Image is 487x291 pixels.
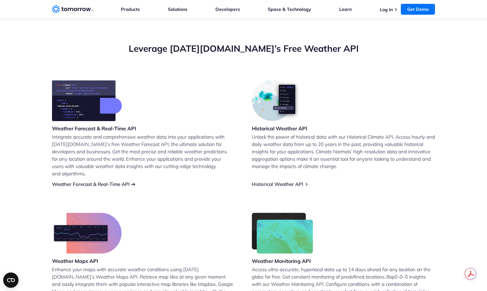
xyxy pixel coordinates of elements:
h3: Weather Maps API [52,257,122,264]
h3: Weather Forecast & Real-Time API [52,125,136,132]
a: Log In [380,7,393,12]
a: Space & Technology [268,6,311,12]
a: Products [121,6,140,12]
a: Developers [215,6,240,12]
button: Open CMP widget [3,272,19,288]
h3: Historical Weather API [252,125,307,132]
p: Unlock the power of historical data with our Historical Climate API. Access hourly and daily weat... [252,133,435,170]
a: Learn [339,6,352,12]
p: Integrate accurate and comprehensive weather data into your applications with [DATE][DOMAIN_NAME]... [52,133,235,177]
h2: Leverage [DATE][DOMAIN_NAME]’s Free Weather API [52,42,435,55]
a: Get Demo [401,4,435,15]
h3: Weather Monitoring API [252,257,313,264]
a: Home link [52,4,94,14]
a: Solutions [168,6,187,12]
a: Weather Forecast & Real-Time API [52,181,130,187]
a: Historical Weather API [252,181,303,187]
